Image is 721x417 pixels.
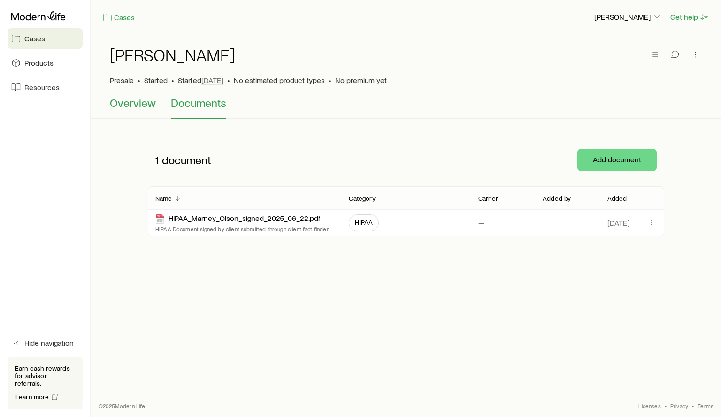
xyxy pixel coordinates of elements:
p: Name [155,195,172,202]
p: [PERSON_NAME] [594,12,662,22]
p: Earn cash rewards for advisor referrals. [15,364,75,387]
p: Carrier [478,195,499,202]
span: Learn more [15,394,49,400]
p: — [478,218,484,227]
span: Resources [24,83,60,92]
span: Hide navigation [24,338,74,348]
a: Resources [8,77,83,98]
div: Case details tabs [110,96,702,119]
span: Overview [110,96,156,109]
p: Presale [110,76,134,85]
span: • [665,402,667,409]
button: Get help [670,12,710,23]
p: Category [349,195,375,202]
span: Cases [24,34,45,43]
a: Products [8,53,83,73]
p: © 2025 Modern Life [99,402,146,409]
span: • [329,76,331,85]
span: • [138,76,140,85]
p: HIPAA Document signed by client submitted through client fact finder [155,225,329,233]
span: Products [24,58,54,68]
span: [DATE] [607,218,629,227]
p: Added [607,195,627,202]
span: • [692,402,694,409]
span: Documents [171,96,226,109]
div: HIPAA_Marney_Olson_signed_2025_06_22.pdf [155,213,320,224]
a: Cases [102,12,135,23]
p: Added by [543,195,571,202]
button: Add document [577,149,657,171]
button: Hide navigation [8,333,83,353]
button: [PERSON_NAME] [594,12,662,23]
p: Started [178,76,223,85]
h1: [PERSON_NAME] [110,45,235,64]
span: 1 [155,153,159,167]
a: Cases [8,28,83,49]
span: [DATE] [201,76,223,85]
span: Started [144,76,168,85]
span: • [227,76,230,85]
span: No premium yet [335,76,387,85]
span: document [162,153,211,167]
a: Licenses [638,402,660,409]
span: HIPAA [355,219,373,226]
span: • [171,76,174,85]
a: Privacy [670,402,688,409]
a: Terms [698,402,713,409]
div: Earn cash rewards for advisor referrals.Learn more [8,357,83,409]
span: No estimated product types [234,76,325,85]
